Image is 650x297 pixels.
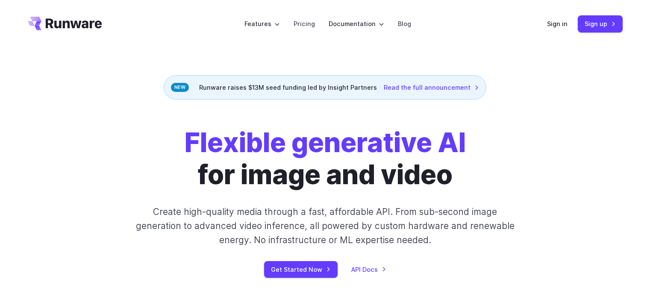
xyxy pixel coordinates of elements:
[185,127,466,191] h1: for image and video
[264,261,338,278] a: Get Started Now
[384,82,479,92] a: Read the full announcement
[294,19,315,29] a: Pricing
[351,265,386,274] a: API Docs
[578,15,623,32] a: Sign up
[547,19,568,29] a: Sign in
[164,75,486,100] div: Runware raises $13M seed funding led by Insight Partners
[398,19,411,29] a: Blog
[244,19,280,29] label: Features
[329,19,384,29] label: Documentation
[135,205,515,247] p: Create high-quality media through a fast, affordable API. From sub-second image generation to adv...
[185,126,466,159] strong: Flexible generative AI
[28,17,102,30] a: Go to /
